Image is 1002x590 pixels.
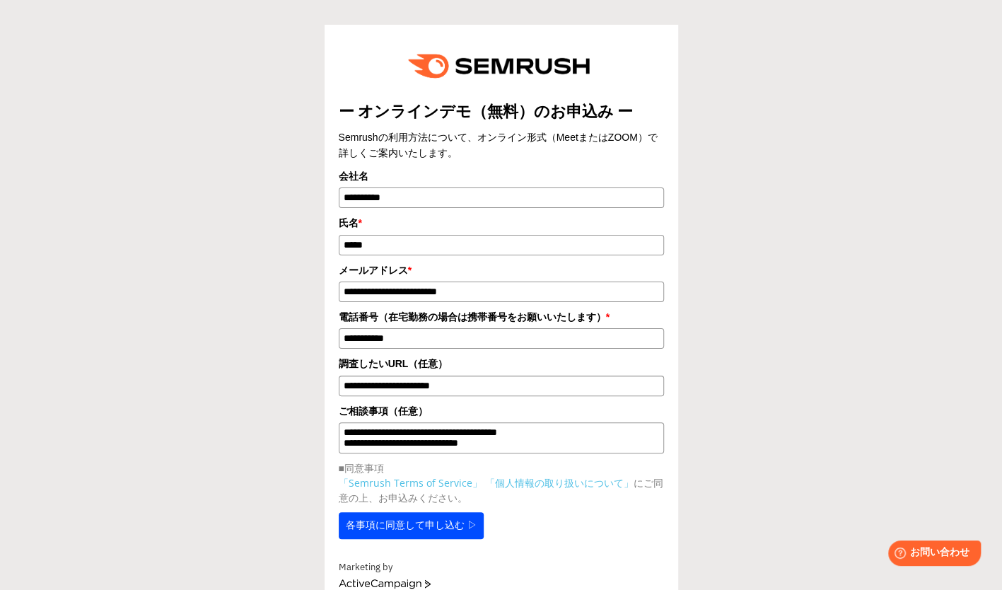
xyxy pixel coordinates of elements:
img: e6a379fe-ca9f-484e-8561-e79cf3a04b3f.png [398,39,605,93]
div: Semrushの利用方法について、オンライン形式（MeetまたはZOOM）で詳しくご案内いたします。 [339,129,664,161]
p: ■同意事項 [339,461,664,475]
label: ご相談事項（任意） [339,403,664,419]
a: 「個人情報の取り扱いについて」 [485,476,634,490]
label: 調査したいURL（任意） [339,356,664,371]
p: にご同意の上、お申込みください。 [339,475,664,505]
iframe: Help widget launcher [876,535,986,574]
button: 各事項に同意して申し込む ▷ [339,512,484,539]
label: 氏名 [339,215,664,231]
title: ー オンラインデモ（無料）のお申込み ー [339,100,664,122]
div: Marketing by [339,560,664,575]
a: 「Semrush Terms of Service」 [339,476,482,490]
label: 電話番号（在宅勤務の場合は携帯番号をお願いいたします） [339,309,664,325]
label: 会社名 [339,168,664,184]
label: メールアドレス [339,262,664,278]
